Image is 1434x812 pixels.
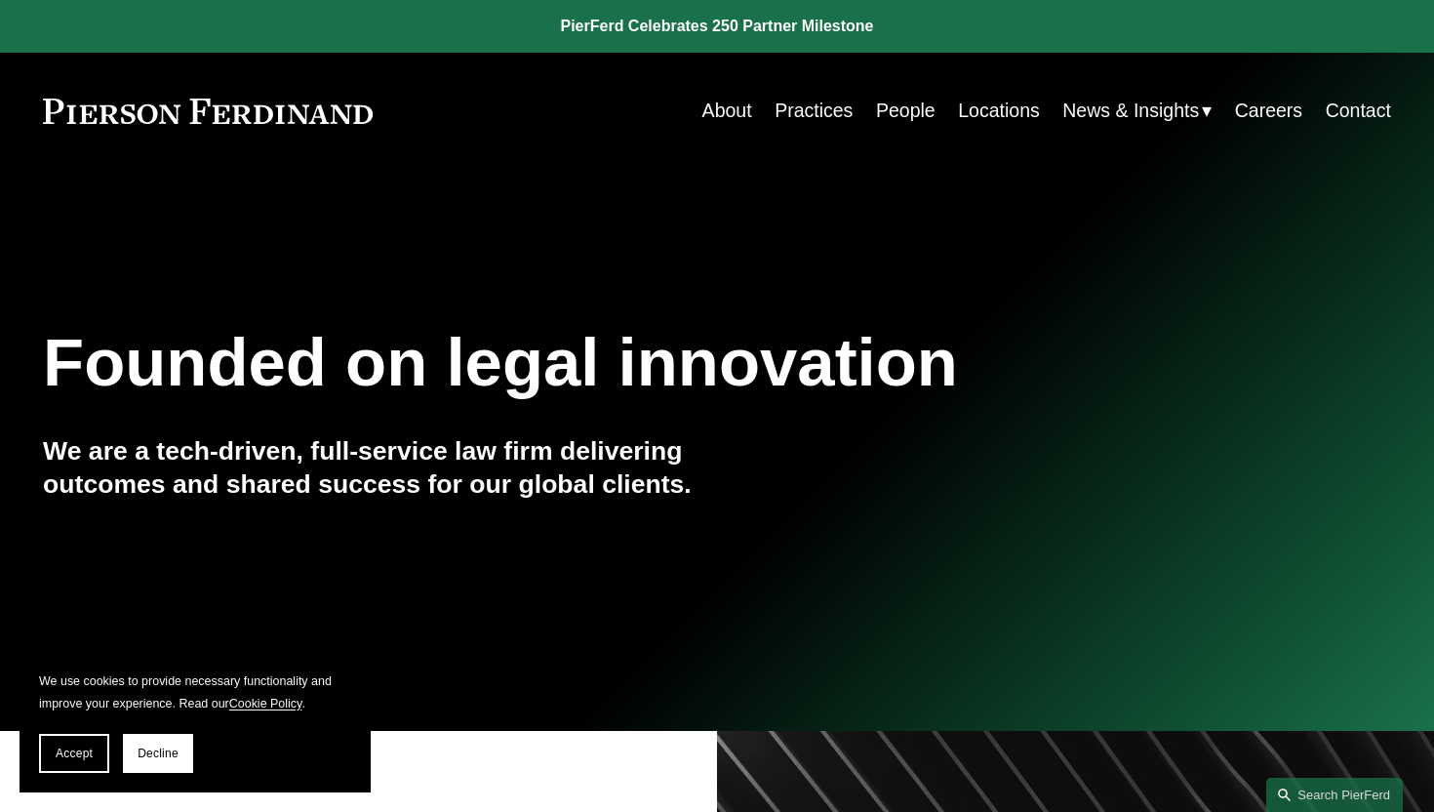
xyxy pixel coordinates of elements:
[1235,92,1302,130] a: Careers
[876,92,936,130] a: People
[138,747,179,760] span: Decline
[56,747,93,760] span: Accept
[43,435,717,501] h4: We are a tech-driven, full-service law firm delivering outcomes and shared success for our global...
[958,92,1040,130] a: Locations
[775,92,853,130] a: Practices
[229,697,302,710] a: Cookie Policy
[1062,92,1212,130] a: folder dropdown
[43,325,1167,402] h1: Founded on legal innovation
[20,651,371,792] section: Cookie banner
[1266,778,1403,812] a: Search this site
[1326,92,1391,130] a: Contact
[39,670,351,714] p: We use cookies to provide necessary functionality and improve your experience. Read our .
[123,734,193,773] button: Decline
[702,92,752,130] a: About
[1062,94,1199,128] span: News & Insights
[39,734,109,773] button: Accept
